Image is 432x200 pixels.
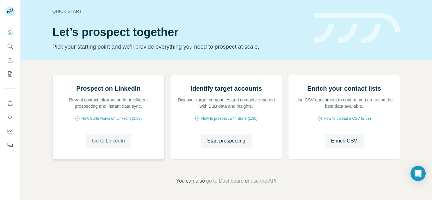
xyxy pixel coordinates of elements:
div: Quick start [52,8,306,15]
button: use the API [250,177,276,185]
span: Go to LinkedIn [92,137,125,145]
h1: Let’s prospect together [52,26,306,39]
button: Quick start [5,27,15,38]
span: How Surfe works on LinkedIn (1:58) [81,116,142,121]
span: How to prospect with Surfe (1:30) [201,116,257,121]
h2: Identify target accounts [191,84,262,93]
button: Use Surfe API [5,112,15,123]
div: Open Intercom Messenger [410,166,426,181]
button: Dashboard [5,125,15,137]
span: Enrich CSV [331,137,357,145]
span: or [245,177,249,185]
button: Search [5,40,15,52]
p: Pick your starting point and we’ll provide everything you need to prospect at scale. [52,42,306,51]
button: go to Dashboard [206,177,244,185]
span: You can also [176,177,205,185]
button: Go to LinkedIn [86,134,131,148]
img: banner [314,13,400,44]
button: Use Surfe on LinkedIn [5,98,15,109]
p: Use CSV enrichment to confirm you are using the best data available. [295,97,394,109]
span: How to upload a CSV (2:59) [324,116,371,121]
button: Enrich CSV [5,54,15,66]
button: Feedback [5,139,15,151]
button: My lists [5,68,15,80]
button: Enrich CSV [325,134,364,148]
h2: Prospect on LinkedIn [76,84,140,93]
p: Reveal contact information for intelligent prospecting and instant data sync. [59,97,158,109]
p: Discover target companies and contacts enriched with B2B data and insights. [177,97,276,109]
button: Start prospecting [201,134,252,148]
h2: Enrich your contact lists [307,84,381,93]
span: Start prospecting [207,137,245,145]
